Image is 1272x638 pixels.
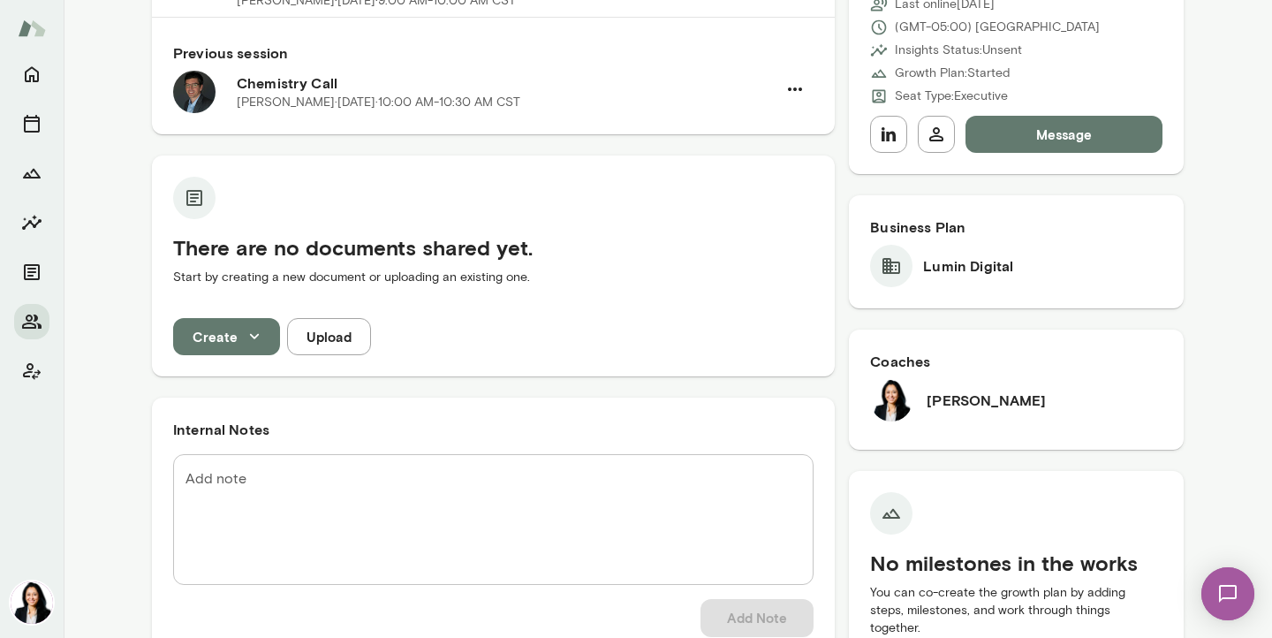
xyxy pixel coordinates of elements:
[237,72,776,94] h6: Chemistry Call
[923,255,1013,277] h6: Lumin Digital
[14,254,49,290] button: Documents
[965,116,1162,153] button: Message
[11,581,53,624] img: Monica Aggarwal
[895,19,1100,36] p: (GMT-05:00) [GEOGRAPHIC_DATA]
[173,269,814,286] p: Start by creating a new document or uploading an existing one.
[927,390,1046,411] h6: [PERSON_NAME]
[895,42,1022,59] p: Insights Status: Unsent
[287,318,371,355] button: Upload
[14,106,49,141] button: Sessions
[895,65,1010,82] p: Growth Plan: Started
[173,42,814,64] h6: Previous session
[870,379,912,422] img: Monica Aggarwal
[14,205,49,240] button: Insights
[870,351,1162,372] h6: Coaches
[895,87,1008,105] p: Seat Type: Executive
[173,318,280,355] button: Create
[14,57,49,92] button: Home
[14,304,49,339] button: Members
[870,584,1162,637] p: You can co-create the growth plan by adding steps, milestones, and work through things together.
[173,233,814,262] h5: There are no documents shared yet.
[14,156,49,191] button: Growth Plan
[14,353,49,389] button: Client app
[237,94,520,111] p: [PERSON_NAME] · [DATE] · 10:00 AM-10:30 AM CST
[18,11,46,45] img: Mento
[870,549,1162,577] h5: No milestones in the works
[870,216,1162,238] h6: Business Plan
[173,419,814,440] h6: Internal Notes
